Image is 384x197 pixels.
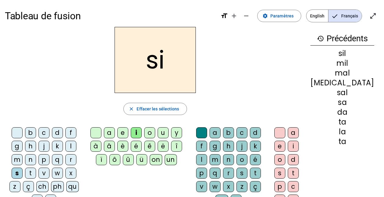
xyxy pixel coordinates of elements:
[25,127,36,138] div: b
[236,127,247,138] div: c
[317,35,324,42] mat-icon: history
[25,168,36,179] div: t
[38,127,49,138] div: c
[310,138,374,145] div: ta
[210,127,221,138] div: a
[288,127,299,138] div: a
[158,141,169,152] div: ë
[131,141,142,152] div: é
[38,168,49,179] div: v
[36,181,49,192] div: ch
[236,168,247,179] div: s
[25,154,36,165] div: n
[66,181,79,192] div: qu
[274,141,285,152] div: e
[310,128,374,136] div: la
[196,154,207,165] div: l
[171,141,182,152] div: î
[310,50,374,57] div: sil
[369,12,377,20] mat-icon: open_in_full
[236,181,247,192] div: z
[65,168,76,179] div: x
[257,10,301,22] button: Paramètres
[52,127,63,138] div: d
[9,181,20,192] div: z
[223,181,234,192] div: x
[150,154,162,165] div: on
[117,141,128,152] div: è
[52,168,63,179] div: w
[310,60,374,67] div: mil
[104,141,115,152] div: â
[288,181,299,192] div: c
[306,10,328,22] span: English
[221,12,228,20] mat-icon: format_size
[23,181,34,192] div: ç
[310,99,374,106] div: sa
[104,127,115,138] div: a
[51,181,64,192] div: ph
[223,154,234,165] div: n
[210,168,221,179] div: q
[109,154,120,165] div: ô
[144,141,155,152] div: ê
[65,141,76,152] div: l
[310,109,374,116] div: da
[223,168,234,179] div: r
[123,154,134,165] div: û
[115,27,196,93] h2: si
[131,127,142,138] div: i
[288,141,299,152] div: i
[230,12,238,20] mat-icon: add
[240,10,252,22] button: Diminuer la taille de la police
[310,79,374,87] div: [MEDICAL_DATA]
[52,141,63,152] div: k
[136,154,147,165] div: ü
[196,168,207,179] div: p
[328,10,362,22] span: Français
[223,141,234,152] div: h
[65,127,76,138] div: f
[274,168,285,179] div: s
[12,141,23,152] div: g
[310,118,374,126] div: ta
[137,105,179,113] span: Effacer les sélections
[210,141,221,152] div: g
[52,154,63,165] div: q
[250,141,261,152] div: k
[310,69,374,77] div: mal
[310,32,374,46] h3: Précédents
[38,154,49,165] div: p
[288,154,299,165] div: d
[270,12,294,20] span: Paramètres
[228,10,240,22] button: Augmenter la taille de la police
[250,127,261,138] div: d
[96,154,107,165] div: ï
[144,127,155,138] div: o
[274,181,285,192] div: p
[223,127,234,138] div: b
[367,10,379,22] button: Entrer en plein écran
[12,154,23,165] div: m
[158,127,169,138] div: u
[210,154,221,165] div: m
[171,127,182,138] div: y
[243,12,250,20] mat-icon: remove
[262,13,268,19] mat-icon: settings
[123,103,187,115] button: Effacer les sélections
[38,141,49,152] div: j
[210,181,221,192] div: w
[250,168,261,179] div: t
[236,141,247,152] div: j
[12,168,23,179] div: s
[165,154,177,165] div: un
[129,106,134,112] mat-icon: close
[196,141,207,152] div: f
[5,6,216,26] h1: Tableau de fusion
[274,154,285,165] div: o
[250,154,261,165] div: é
[288,168,299,179] div: t
[310,89,374,96] div: sal
[25,141,36,152] div: h
[196,181,207,192] div: v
